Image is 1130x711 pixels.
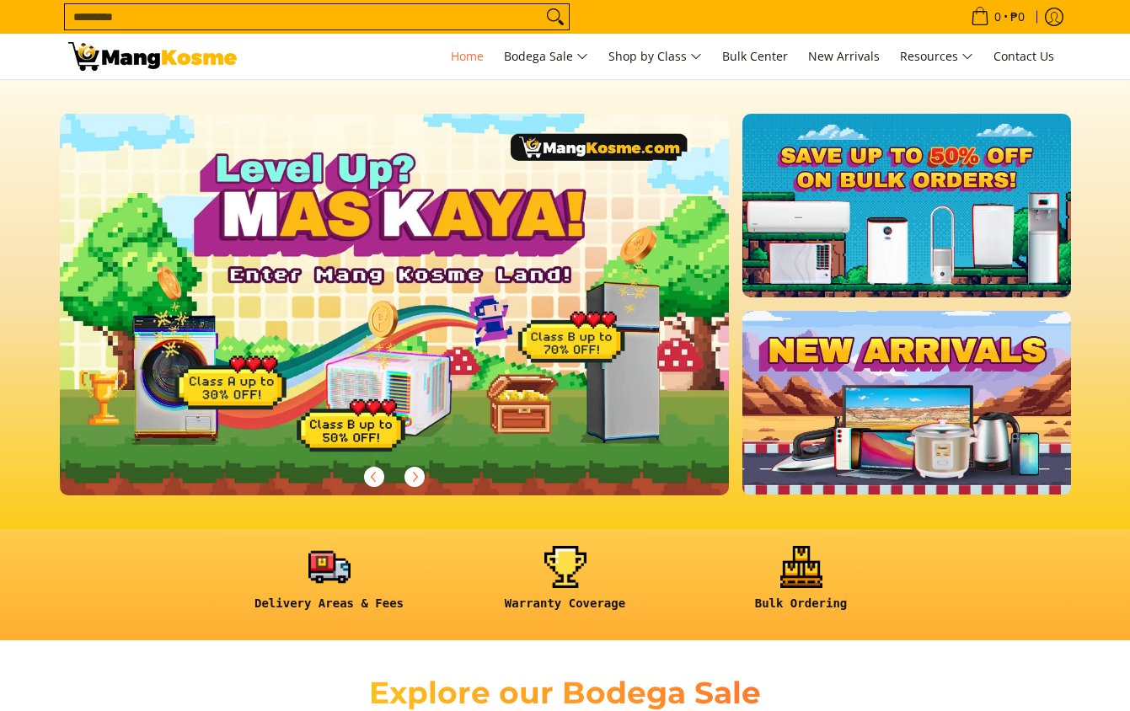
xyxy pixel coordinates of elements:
[60,114,730,495] img: Gaming desktop banner
[504,46,588,67] span: Bodega Sale
[900,46,973,67] span: Resources
[442,34,492,79] a: Home
[356,458,393,495] button: Previous
[1008,11,1027,23] span: ₱0
[692,546,911,624] a: <h6><strong>Bulk Ordering</strong></h6>
[800,34,888,79] a: New Arrivals
[542,4,569,29] button: Search
[892,34,982,79] a: Resources
[993,48,1054,64] span: Contact Us
[966,8,1030,26] span: •
[396,458,433,495] button: Next
[600,34,710,79] a: Shop by Class
[254,34,1063,79] nav: Main Menu
[608,46,702,67] span: Shop by Class
[495,34,597,79] a: Bodega Sale
[220,546,439,624] a: <h6><strong>Delivery Areas & Fees</strong></h6>
[985,34,1063,79] a: Contact Us
[456,546,675,624] a: <h6><strong>Warranty Coverage</strong></h6>
[68,42,237,71] img: Mang Kosme: Your Home Appliances Warehouse Sale Partner!
[714,34,796,79] a: Bulk Center
[451,48,484,64] span: Home
[808,48,880,64] span: New Arrivals
[722,48,788,64] span: Bulk Center
[992,11,1004,23] span: 0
